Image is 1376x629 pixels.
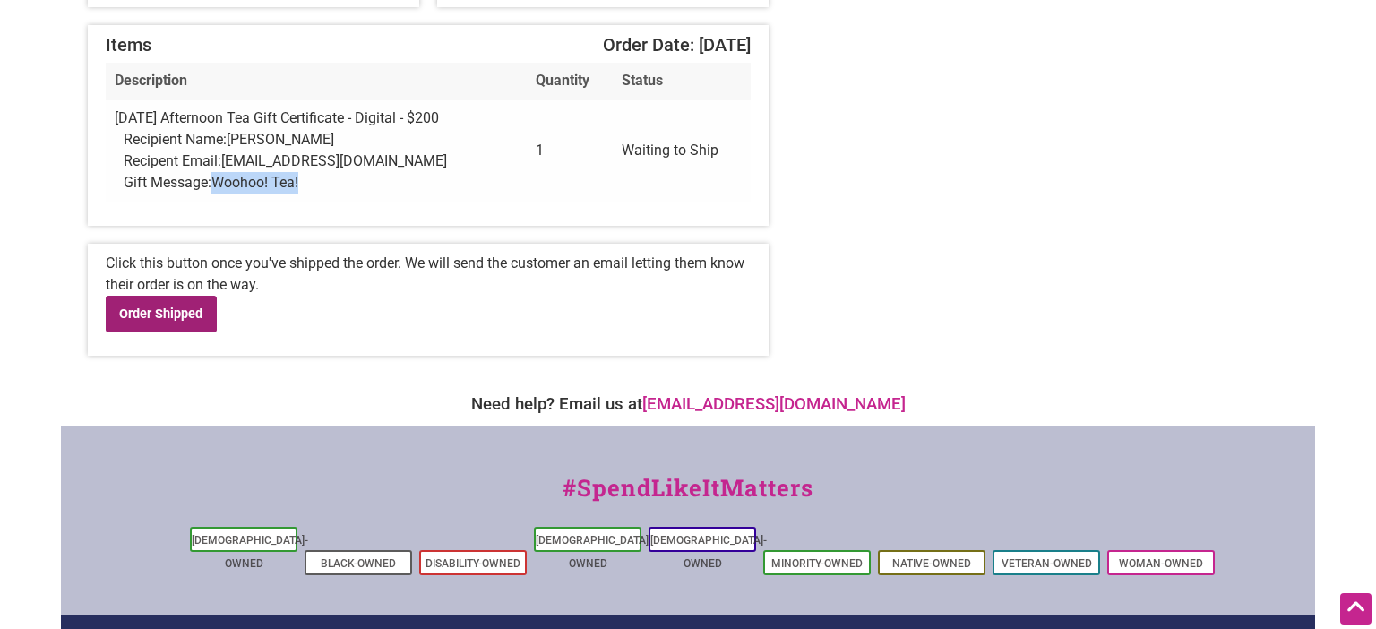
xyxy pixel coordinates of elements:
[70,392,1306,417] div: Need help? Email us at
[613,63,751,100] th: Status
[1119,557,1203,570] a: Woman-Owned
[536,534,652,570] a: [DEMOGRAPHIC_DATA]-Owned
[221,152,447,169] span: [EMAIL_ADDRESS][DOMAIN_NAME]
[106,63,527,100] th: Description
[124,172,518,194] div: Gift Message:
[892,557,971,570] a: Native-Owned
[603,34,751,56] span: Order Date: [DATE]
[321,557,396,570] a: Black-Owned
[426,557,520,570] a: Disability-Owned
[527,100,613,202] td: 1
[1340,593,1372,625] div: Scroll Back to Top
[211,174,298,191] span: Woohoo! Tea!
[124,129,518,151] div: Recipient Name:
[106,34,151,56] span: Items
[771,557,863,570] a: Minority-Owned
[1002,557,1092,570] a: Veteran-Owned
[227,131,334,148] span: [PERSON_NAME]
[115,108,518,194] div: [DATE] Afternoon Tea Gift Certificate - Digital - $200
[642,394,906,414] a: [EMAIL_ADDRESS][DOMAIN_NAME]
[61,470,1315,523] div: #SpendLikeItMatters
[192,534,308,570] a: [DEMOGRAPHIC_DATA]-Owned
[650,534,767,570] a: [DEMOGRAPHIC_DATA]-Owned
[613,100,751,202] td: Waiting to Ship
[124,151,518,172] div: Recipent Email:
[527,63,613,100] th: Quantity
[88,244,769,356] div: Click this button once you've shipped the order. We will send the customer an email letting them ...
[106,296,217,332] a: Order Shipped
